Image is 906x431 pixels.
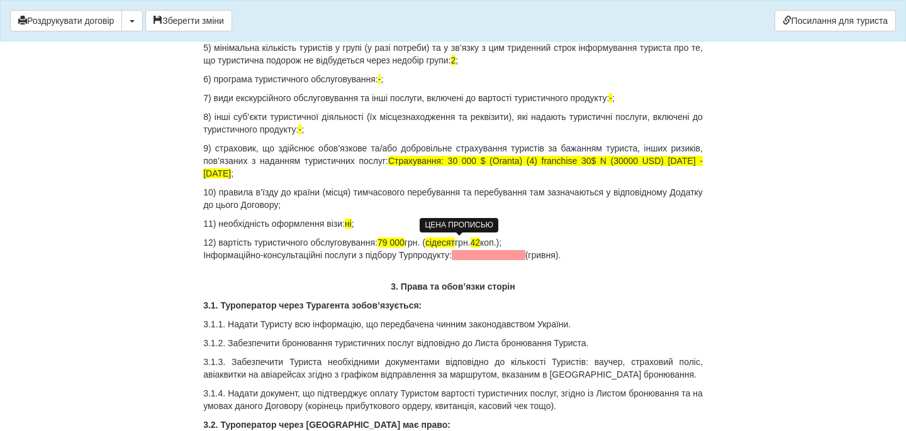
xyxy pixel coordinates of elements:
[203,186,703,211] p: 10) правила в’їзду до країни (місця) тимчасового перебування та перебування там зазначаються у ві...
[451,55,456,65] span: 2
[203,337,703,349] p: 3.1.2. Забезпечити бронювання туристичних послуг відповідно до Листа бронювання Туриста.
[425,237,455,248] span: сідесят
[345,219,352,229] span: ні
[775,10,896,31] a: Посилання для туриста
[471,237,481,248] span: 42
[203,318,703,330] p: 3.1.1. Надати Туристу всю інформацію, що передбачена чинним законодавством України.
[203,236,703,261] p: 12) вартість туристичного обслуговування: грн. ( грн. коп.); Інформаційно-консультаційні послуги ...
[609,93,612,103] span: -
[203,299,703,312] p: 3.1. Туроператор через Турагента зобов’язується:
[203,280,703,293] p: 3. Права та обов’язки сторін
[203,92,703,104] p: 7) види екскурсійного обслуговування та інші послуги, включені до вартості туристичного продукту: ;
[420,218,498,232] div: ЦЕНА ПРОПИСЬЮ
[298,124,301,134] span: -
[203,356,703,381] p: 3.1.3. Забезпечити Туриста необхідними документами відповідно до кількості Туристів: ваучер, стра...
[203,156,703,178] span: Страхування: 30 000 $ (Oranta) (4) franchise 30$ N (30000 USD) [DATE] - [DATE]
[203,111,703,136] p: 8) інші суб’єкти туристичної діяльності (їх місцезнаходження та реквізити), які надають туристичн...
[203,142,703,180] p: 9) страховик, що здійснює обов’язкове та/або добровільне страхування туристів за бажанням туриста...
[203,387,703,412] p: 3.1.4. Надати документ, що підтверджує оплату Туристом вартості туристичних послуг, згідно із Лис...
[203,418,703,431] p: 3.2. Туроператор через [GEOGRAPHIC_DATA] має право:
[377,237,405,248] span: 79 000
[203,217,703,230] p: 11) необхідність оформлення візи: ;
[10,10,122,31] button: Роздрукувати договір
[203,41,703,67] p: 5) мінімальна кількість туристів у групі (у разі потреби) та у зв’язку з цим триденний строк інфо...
[378,74,381,84] span: -
[203,73,703,85] p: 6) програма туристичного обслуговування: ;
[145,10,232,31] button: Зберегти зміни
